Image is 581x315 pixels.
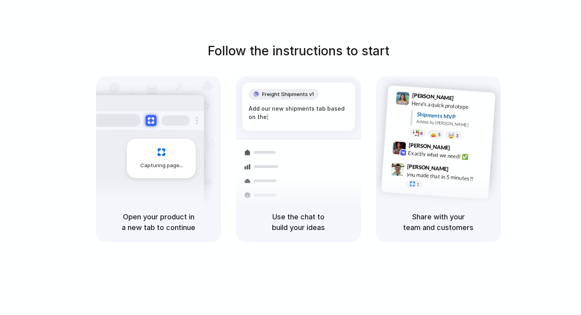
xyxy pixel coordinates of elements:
[245,211,351,233] h5: Use the chat to build your ideas
[456,133,458,138] span: 3
[456,94,472,104] span: 9:41 AM
[416,118,489,130] div: Added by [PERSON_NAME]
[385,211,491,233] h5: Share with your team and customers
[249,104,349,121] div: Add our new shipments tab based on the
[207,41,389,60] h1: Follow the instructions to start
[411,99,490,112] div: Here's a quick prototype
[140,162,184,170] span: Capturing page
[408,149,487,162] div: Exactly what we need! ✅
[438,132,441,136] span: 5
[106,211,211,233] h5: Open your product in a new tab to continue
[267,114,269,120] span: |
[451,166,467,175] span: 9:47 AM
[417,182,419,187] span: 1
[420,131,423,135] span: 8
[412,91,454,102] span: [PERSON_NAME]
[408,140,450,152] span: [PERSON_NAME]
[262,91,314,98] span: Freight Shipments v1
[417,110,490,123] div: Shipments MVP
[448,132,455,138] div: 🤯
[407,162,449,173] span: [PERSON_NAME]
[453,144,469,154] span: 9:42 AM
[406,170,485,183] div: you made that in 5 minutes?!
